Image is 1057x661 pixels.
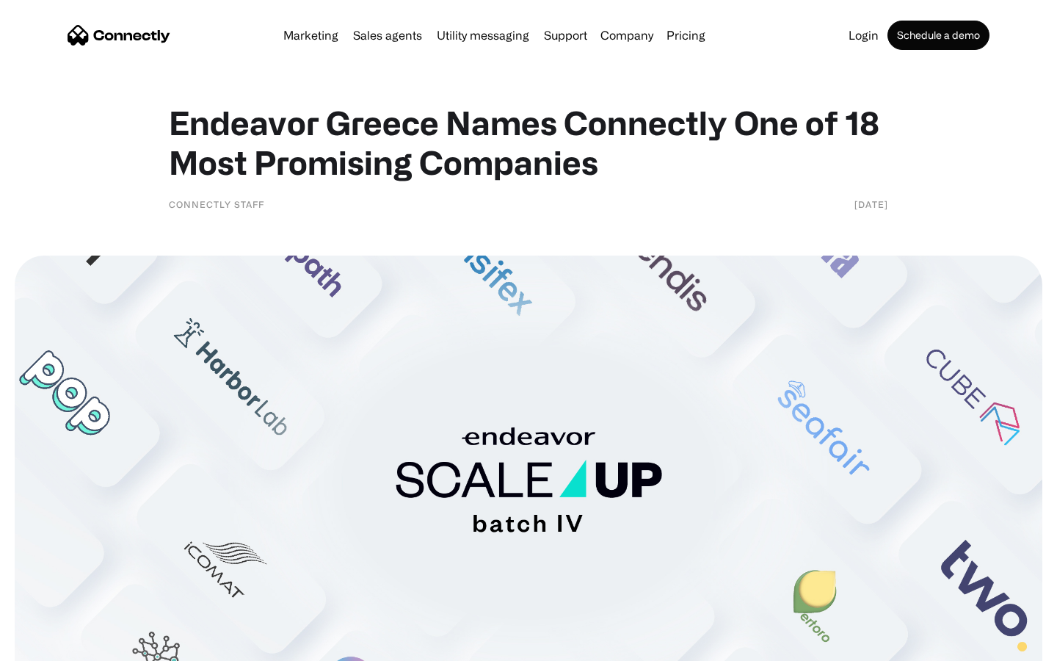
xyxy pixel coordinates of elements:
[169,197,264,212] div: Connectly Staff
[277,29,344,41] a: Marketing
[15,635,88,656] aside: Language selected: English
[347,29,428,41] a: Sales agents
[538,29,593,41] a: Support
[600,25,653,46] div: Company
[661,29,711,41] a: Pricing
[431,29,535,41] a: Utility messaging
[887,21,989,50] a: Schedule a demo
[854,197,888,212] div: [DATE]
[169,103,888,182] h1: Endeavor Greece Names Connectly One of 18 Most Promising Companies
[843,29,885,41] a: Login
[29,635,88,656] ul: Language list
